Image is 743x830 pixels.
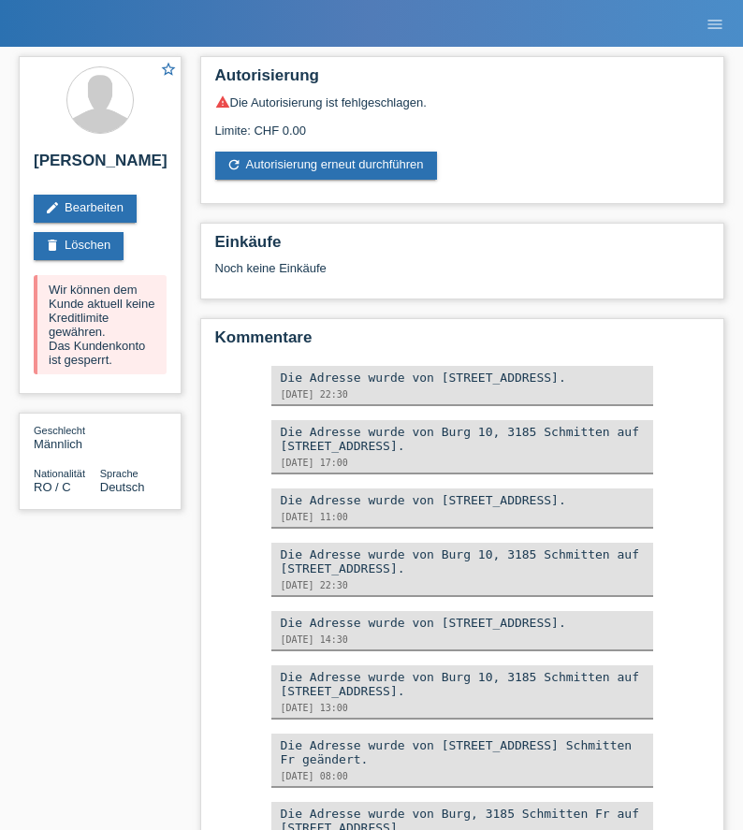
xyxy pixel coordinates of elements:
[215,261,710,289] div: Noch keine Einkäufe
[281,670,645,698] div: Die Adresse wurde von Burg 10, 3185 Schmitten auf [STREET_ADDRESS].
[45,200,60,215] i: edit
[281,547,645,575] div: Die Adresse wurde von Burg 10, 3185 Schmitten auf [STREET_ADDRESS].
[34,275,167,374] div: Wir können dem Kunde aktuell keine Kreditlimite gewähren. Das Kundenkonto ist gesperrt.
[696,18,734,29] a: menu
[160,61,177,80] a: star_border
[100,480,145,494] span: Deutsch
[281,616,645,630] div: Die Adresse wurde von [STREET_ADDRESS].
[34,152,167,180] h2: [PERSON_NAME]
[281,512,645,522] div: [DATE] 11:00
[215,95,230,109] i: warning
[34,468,85,479] span: Nationalität
[215,95,710,109] div: Die Autorisierung ist fehlgeschlagen.
[281,493,645,507] div: Die Adresse wurde von [STREET_ADDRESS].
[215,328,710,357] h2: Kommentare
[45,238,60,253] i: delete
[226,157,241,172] i: refresh
[281,703,645,713] div: [DATE] 13:00
[281,771,645,781] div: [DATE] 08:00
[160,61,177,78] i: star_border
[100,468,138,479] span: Sprache
[281,425,645,453] div: Die Adresse wurde von Burg 10, 3185 Schmitten auf [STREET_ADDRESS].
[281,738,645,766] div: Die Adresse wurde von [STREET_ADDRESS] Schmitten Fr geändert.
[215,109,710,138] div: Limite: CHF 0.00
[215,152,437,180] a: refreshAutorisierung erneut durchführen
[281,389,645,400] div: [DATE] 22:30
[706,15,724,34] i: menu
[281,634,645,645] div: [DATE] 14:30
[34,195,137,223] a: editBearbeiten
[281,580,645,590] div: [DATE] 22:30
[34,480,71,494] span: Rumänien / C / 28.12.2021
[281,371,645,385] div: Die Adresse wurde von [STREET_ADDRESS].
[34,232,124,260] a: deleteLöschen
[215,233,710,261] h2: Einkäufe
[34,425,85,436] span: Geschlecht
[281,458,645,468] div: [DATE] 17:00
[215,66,710,95] h2: Autorisierung
[34,423,100,451] div: Männlich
